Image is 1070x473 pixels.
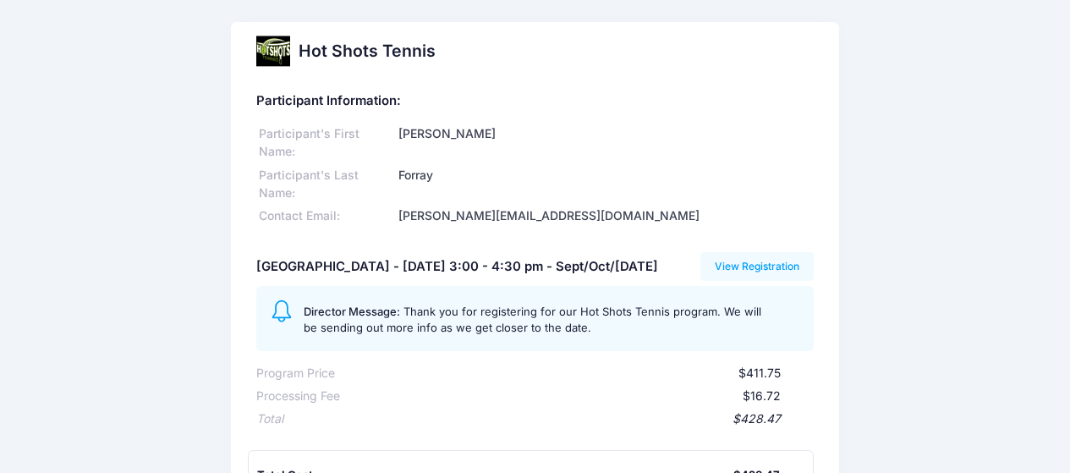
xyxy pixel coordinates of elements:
[256,125,396,161] div: Participant's First Name:
[396,167,815,202] div: Forray
[256,388,340,405] div: Processing Fee
[396,207,815,225] div: [PERSON_NAME][EMAIL_ADDRESS][DOMAIN_NAME]
[256,260,658,275] h5: [GEOGRAPHIC_DATA] - [DATE] 3:00 - 4:30 pm - Sept/Oct/[DATE]
[256,207,396,225] div: Contact Email:
[304,305,761,335] span: Thank you for registering for our Hot Shots Tennis program. We will be sending out more info as w...
[738,366,781,380] span: $411.75
[256,410,283,428] div: Total
[256,365,335,382] div: Program Price
[396,125,815,161] div: [PERSON_NAME]
[700,252,815,281] a: View Registration
[340,388,782,405] div: $16.72
[283,410,782,428] div: $428.47
[256,167,396,202] div: Participant's Last Name:
[256,94,815,109] h5: Participant Information:
[299,41,436,61] h2: Hot Shots Tennis
[304,305,400,318] span: Director Message:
